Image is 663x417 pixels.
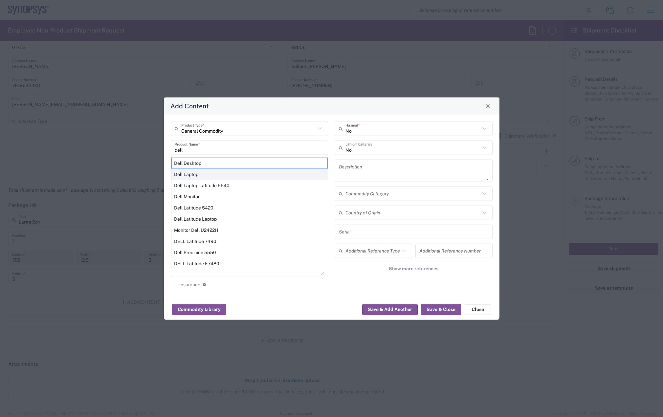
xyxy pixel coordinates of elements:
[171,225,328,236] div: Monitor Dell U2422H
[171,158,328,169] div: Dell Desktop
[171,236,328,247] div: DELL Latitude 7490
[171,282,200,287] label: Insurance
[171,202,328,213] div: Dell Latitude 5420
[465,304,491,315] button: Close
[170,101,209,111] h4: Add Content
[483,101,493,111] button: Close
[172,304,226,315] button: Commodity Library
[171,180,328,191] div: Dell Laptop Latitude 5540
[171,247,328,258] div: Dell Precicion 5550
[171,213,328,225] div: Dell Latitude Laptop
[389,266,438,272] span: Show more references
[171,191,328,202] div: Dell Monitor
[362,304,418,315] button: Save & Add Another
[171,258,328,269] div: DELL Latitude E7480
[421,304,461,315] button: Save & Close
[171,169,328,180] div: Dell Laptop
